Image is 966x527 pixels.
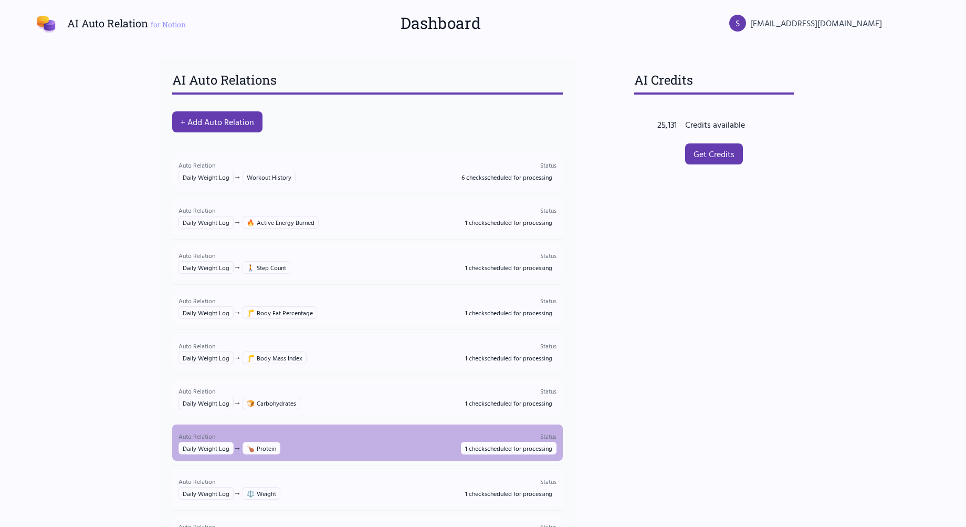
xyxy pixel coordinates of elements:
[243,487,280,500] span: Weight
[172,111,262,132] button: + Add Auto Relation
[247,308,255,317] span: 🦵
[178,205,319,215] p: Auto Relation
[178,250,290,261] p: Auto Relation
[461,306,556,319] span: 1 check scheduled for processing
[151,19,186,29] span: for Notion
[178,476,280,487] p: Auto Relation
[178,488,280,499] div: →
[461,250,556,261] p: Status
[461,340,556,351] p: Status
[247,399,255,407] span: 🍞
[178,397,300,408] div: →
[461,216,556,229] span: 1 check scheduled for processing
[172,71,563,95] h3: AI Auto Relations
[178,216,319,228] div: →
[178,487,234,500] span: Daily Weight Log
[247,444,255,452] span: 🍗
[67,16,186,30] h1: AI Auto Relation
[750,17,882,29] span: [EMAIL_ADDRESS][DOMAIN_NAME]
[34,11,186,36] a: AI Auto Relation for Notion
[461,442,556,454] span: 1 check scheduled for processing
[243,216,319,229] span: Active Energy Burned
[243,306,317,319] span: Body Fat Percentage
[401,14,481,33] h2: Dashboard
[178,171,234,183] span: Daily Weight Log
[178,352,234,364] span: Daily Weight Log
[178,340,307,351] p: Auto Relation
[247,218,255,226] span: 🔥
[685,118,772,131] div: Credits available
[641,118,685,131] div: 25,131
[34,11,59,36] img: AI Auto Relation Logo
[243,261,290,274] span: Step Count
[178,431,280,441] p: Auto Relation
[461,295,556,306] p: Status
[178,295,317,306] p: Auto Relation
[461,431,556,441] p: Status
[461,352,556,364] span: 1 check scheduled for processing
[178,386,300,396] p: Auto Relation
[461,397,556,409] span: 1 check scheduled for processing
[178,397,234,409] span: Daily Weight Log
[247,263,255,272] span: 🚶
[247,489,255,498] span: ⚖️
[178,262,290,273] div: →
[457,160,556,170] p: Status
[243,397,300,409] span: Carbohydrates
[178,442,280,453] div: →
[178,216,234,229] span: Daily Weight Log
[461,487,556,500] span: 1 check scheduled for processing
[729,15,746,32] div: S
[178,306,234,319] span: Daily Weight Log
[178,307,317,318] div: →
[461,261,556,274] span: 1 check scheduled for processing
[243,171,296,183] span: Workout History
[634,71,794,95] h3: AI Credits
[457,171,556,183] span: 6 checks scheduled for processing
[178,261,234,274] span: Daily Weight Log
[247,354,255,362] span: 🦵
[178,160,296,170] p: Auto Relation
[461,205,556,215] p: Status
[461,476,556,487] p: Status
[461,386,556,396] p: Status
[243,352,307,364] span: Body Mass Index
[178,352,307,363] div: →
[178,171,296,182] div: →
[243,442,280,454] span: Protein
[685,143,743,164] a: Get Credits
[178,442,234,454] span: Daily Weight Log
